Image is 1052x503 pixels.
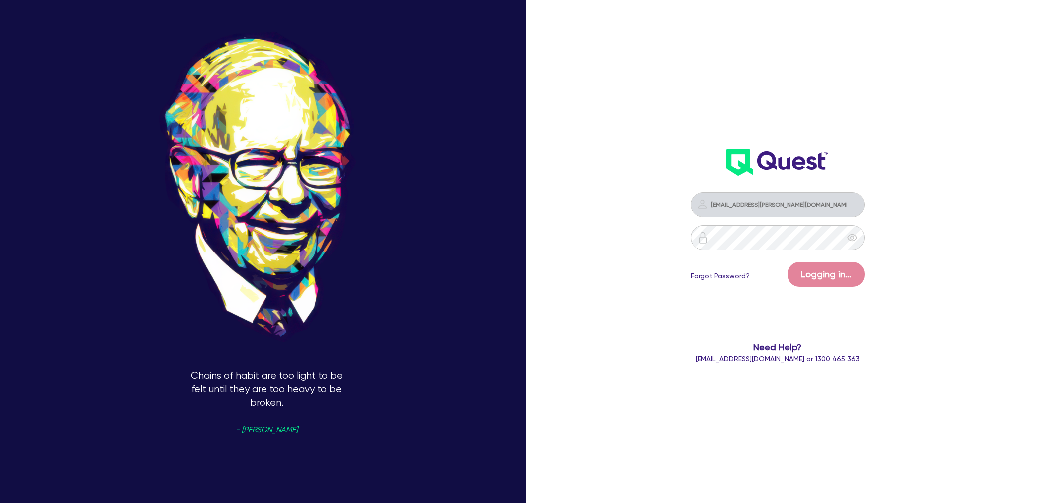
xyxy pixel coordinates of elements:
[696,355,804,363] a: [EMAIL_ADDRESS][DOMAIN_NAME]
[691,271,750,281] a: Forgot Password?
[788,262,865,287] button: Logging in...
[634,340,920,354] span: Need Help?
[697,232,709,244] img: icon-password
[697,198,708,210] img: icon-password
[696,355,860,363] span: or 1300 465 363
[691,192,865,217] input: Email address
[847,233,857,243] span: eye
[236,426,298,434] span: - [PERSON_NAME]
[726,149,828,176] img: wH2k97JdezQIQAAAABJRU5ErkJggg==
